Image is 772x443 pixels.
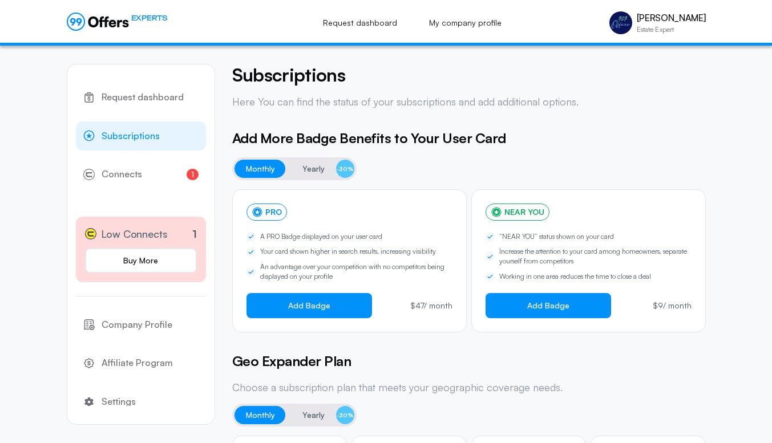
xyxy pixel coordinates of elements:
span: Monthly [246,408,275,422]
span: Your card shown higher in search results, increasing visibility [260,247,436,257]
span: -30% [336,406,354,424]
span: Settings [102,395,136,409]
p: $9 / month [653,302,692,310]
span: -30% [336,160,354,178]
p: Estate Expert [637,26,706,33]
span: “NEAR YOU” status shown on your card [499,232,614,242]
button: Add Badge [486,293,611,318]
span: Add Badge [288,301,330,310]
span: Add Badge [527,301,569,310]
button: Add Badge [246,293,372,318]
a: Affiliate Program [76,348,206,378]
span: 1 [187,169,199,180]
span: A PRO Badge displayed on your user card [260,232,382,242]
p: [PERSON_NAME] [637,13,706,23]
a: Request dashboard [310,10,410,35]
a: Request dashboard [76,83,206,112]
span: Low Connects [101,226,168,242]
span: Monthly [246,162,275,176]
button: Monthly [235,160,286,178]
h4: Subscriptions [232,64,706,86]
span: Affiliate Program [102,356,173,371]
span: Subscriptions [102,129,160,144]
span: Request dashboard [102,90,184,105]
span: Company Profile [102,318,172,332]
a: Settings [76,387,206,417]
a: Subscriptions [76,121,206,151]
button: Yearly-30% [291,160,354,178]
p: $47 / month [410,302,452,310]
h5: Geo Expander Plan [232,351,706,371]
img: Vincent Talerico [609,11,632,34]
span: Yearly [302,408,325,422]
a: My company profile [417,10,514,35]
a: EXPERTS [67,13,168,31]
span: PRO [265,208,282,216]
a: Company Profile [76,310,206,340]
span: An advantage over your competition with no competitors being displayed on your profile [260,262,452,282]
span: EXPERTS [131,13,168,23]
span: Increase the attention to your card among homeowners, separate yourself from competitors [499,247,692,266]
p: Here You can find the status of your subscriptions and add additional options. [232,95,706,109]
span: NEAR YOU [504,208,544,216]
a: Buy More [85,248,197,273]
h5: Add More Badge Benefits to Your User Card [232,128,706,148]
button: Yearly-30% [291,406,354,424]
a: Connects1 [76,160,206,189]
p: Choose a subscription plan that meets your geographic coverage needs. [232,380,706,395]
span: Yearly [302,162,325,176]
p: 1 [192,226,197,242]
button: Monthly [235,406,286,424]
span: Connects [102,167,142,182]
span: Working in one area reduces the time to close a deal [499,272,651,282]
